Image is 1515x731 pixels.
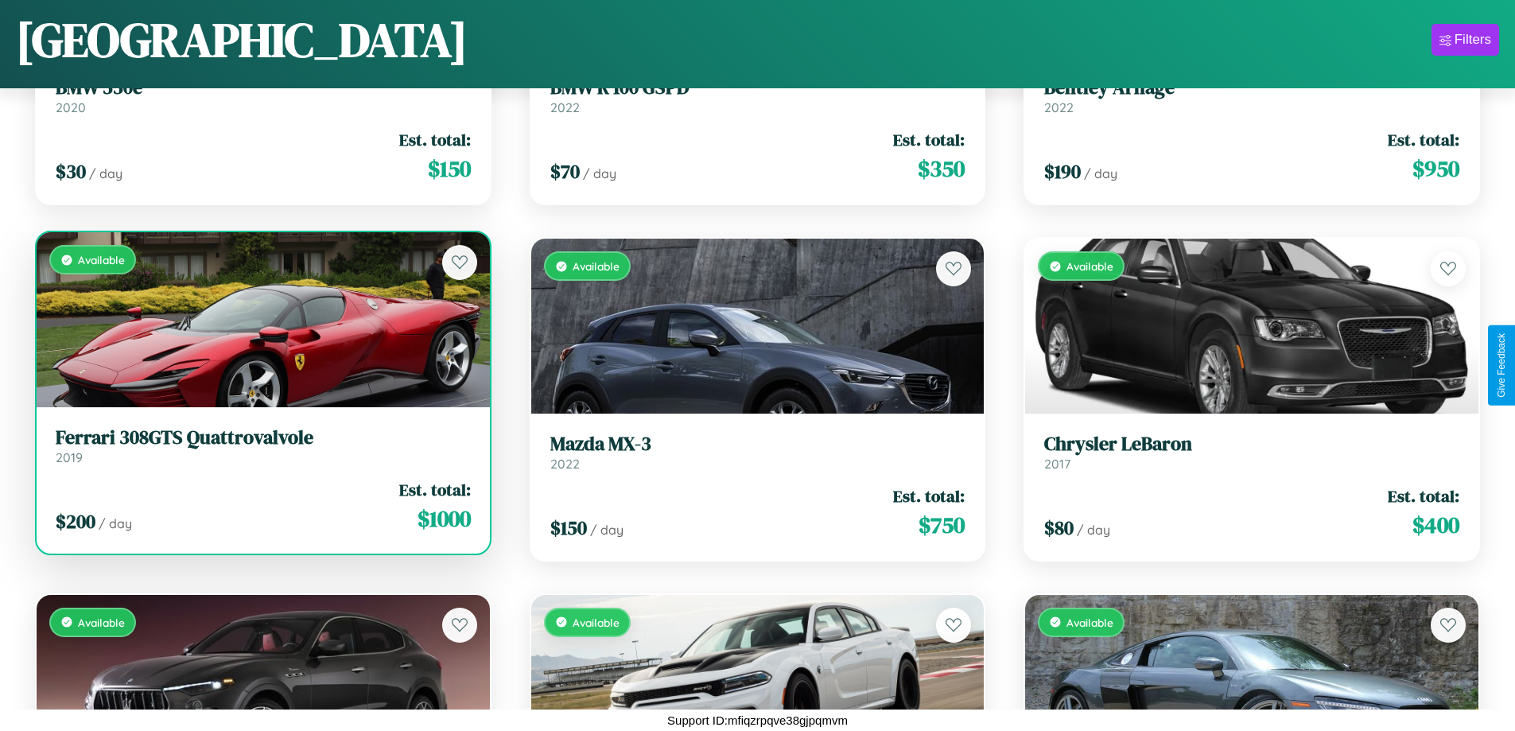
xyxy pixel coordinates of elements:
[1412,153,1459,185] span: $ 950
[1044,456,1070,472] span: 2017
[99,515,132,531] span: / day
[573,616,620,629] span: Available
[590,522,623,538] span: / day
[919,509,965,541] span: $ 750
[89,165,122,181] span: / day
[550,99,580,115] span: 2022
[573,259,620,273] span: Available
[1412,509,1459,541] span: $ 400
[550,433,965,472] a: Mazda MX-32022
[418,503,471,535] span: $ 1000
[56,76,471,115] a: BMW 550e2020
[550,515,587,541] span: $ 150
[550,76,965,99] h3: BMW R 100 GSPD
[399,128,471,151] span: Est. total:
[56,426,471,449] h3: Ferrari 308GTS Quattrovalvole
[1496,333,1507,398] div: Give Feedback
[1044,99,1074,115] span: 2022
[78,616,125,629] span: Available
[16,7,468,72] h1: [GEOGRAPHIC_DATA]
[550,456,580,472] span: 2022
[1044,433,1459,456] h3: Chrysler LeBaron
[1455,32,1491,48] div: Filters
[893,484,965,507] span: Est. total:
[550,433,965,456] h3: Mazda MX-3
[550,76,965,115] a: BMW R 100 GSPD2022
[1044,76,1459,115] a: Bentley Arnage2022
[1388,128,1459,151] span: Est. total:
[56,426,471,465] a: Ferrari 308GTS Quattrovalvole2019
[1388,484,1459,507] span: Est. total:
[550,158,580,185] span: $ 70
[1084,165,1117,181] span: / day
[1044,515,1074,541] span: $ 80
[56,158,86,185] span: $ 30
[428,153,471,185] span: $ 150
[56,508,95,535] span: $ 200
[667,710,848,731] p: Support ID: mfiqzrpqve38gjpqmvm
[1066,259,1113,273] span: Available
[78,253,125,266] span: Available
[918,153,965,185] span: $ 350
[1044,76,1459,99] h3: Bentley Arnage
[1431,24,1499,56] button: Filters
[56,449,83,465] span: 2019
[893,128,965,151] span: Est. total:
[399,478,471,501] span: Est. total:
[1044,158,1081,185] span: $ 190
[1066,616,1113,629] span: Available
[56,99,86,115] span: 2020
[583,165,616,181] span: / day
[56,76,471,99] h3: BMW 550e
[1044,433,1459,472] a: Chrysler LeBaron2017
[1077,522,1110,538] span: / day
